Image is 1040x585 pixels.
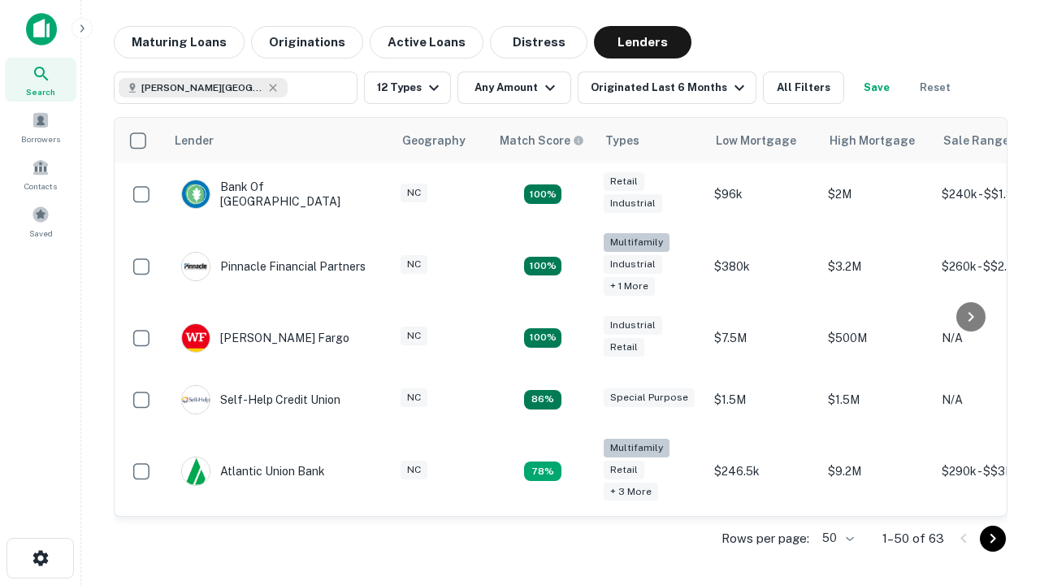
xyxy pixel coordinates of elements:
[604,316,662,335] div: Industrial
[604,483,658,501] div: + 3 more
[141,80,263,95] span: [PERSON_NAME][GEOGRAPHIC_DATA], [GEOGRAPHIC_DATA]
[959,455,1040,533] iframe: Chat Widget
[401,461,427,479] div: NC
[181,457,325,486] div: Atlantic Union Bank
[706,431,820,513] td: $246.5k
[401,388,427,407] div: NC
[5,58,76,102] a: Search
[181,252,366,281] div: Pinnacle Financial Partners
[524,390,561,409] div: Matching Properties: 11, hasApolloMatch: undefined
[820,307,934,369] td: $500M
[457,71,571,104] button: Any Amount
[604,172,644,191] div: Retail
[24,180,57,193] span: Contacts
[182,253,210,280] img: picture
[605,131,639,150] div: Types
[490,118,596,163] th: Capitalize uses an advanced AI algorithm to match your search with the best lender. The match sco...
[716,131,796,150] div: Low Mortgage
[402,131,466,150] div: Geography
[500,132,581,149] h6: Match Score
[706,369,820,431] td: $1.5M
[706,163,820,225] td: $96k
[524,328,561,348] div: Matching Properties: 14, hasApolloMatch: undefined
[721,529,809,548] p: Rows per page:
[182,386,210,414] img: picture
[604,194,662,213] div: Industrial
[830,131,915,150] div: High Mortgage
[29,227,53,240] span: Saved
[181,323,349,353] div: [PERSON_NAME] Fargo
[594,26,691,58] button: Lenders
[392,118,490,163] th: Geography
[165,118,392,163] th: Lender
[182,324,210,352] img: picture
[943,131,1009,150] div: Sale Range
[114,26,245,58] button: Maturing Loans
[816,526,856,550] div: 50
[882,529,944,548] p: 1–50 of 63
[706,225,820,307] td: $380k
[5,199,76,243] a: Saved
[500,132,584,149] div: Capitalize uses an advanced AI algorithm to match your search with the best lender. The match sco...
[26,85,55,98] span: Search
[251,26,363,58] button: Originations
[524,461,561,481] div: Matching Properties: 10, hasApolloMatch: undefined
[820,163,934,225] td: $2M
[21,132,60,145] span: Borrowers
[401,327,427,345] div: NC
[5,152,76,196] a: Contacts
[604,461,644,479] div: Retail
[604,255,662,274] div: Industrial
[820,225,934,307] td: $3.2M
[5,105,76,149] a: Borrowers
[578,71,756,104] button: Originated Last 6 Months
[604,233,669,252] div: Multifamily
[706,118,820,163] th: Low Mortgage
[524,184,561,204] div: Matching Properties: 15, hasApolloMatch: undefined
[181,385,340,414] div: Self-help Credit Union
[980,526,1006,552] button: Go to next page
[364,71,451,104] button: 12 Types
[175,131,214,150] div: Lender
[26,13,57,45] img: capitalize-icon.png
[182,180,210,208] img: picture
[401,255,427,274] div: NC
[604,338,644,357] div: Retail
[604,388,695,407] div: Special Purpose
[909,71,961,104] button: Reset
[706,307,820,369] td: $7.5M
[591,78,749,97] div: Originated Last 6 Months
[182,457,210,485] img: picture
[763,71,844,104] button: All Filters
[820,431,934,513] td: $9.2M
[820,369,934,431] td: $1.5M
[181,180,376,209] div: Bank Of [GEOGRAPHIC_DATA]
[820,118,934,163] th: High Mortgage
[851,71,903,104] button: Save your search to get updates of matches that match your search criteria.
[524,257,561,276] div: Matching Properties: 23, hasApolloMatch: undefined
[604,439,669,457] div: Multifamily
[401,184,427,202] div: NC
[596,118,706,163] th: Types
[604,277,655,296] div: + 1 more
[490,26,587,58] button: Distress
[370,26,483,58] button: Active Loans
